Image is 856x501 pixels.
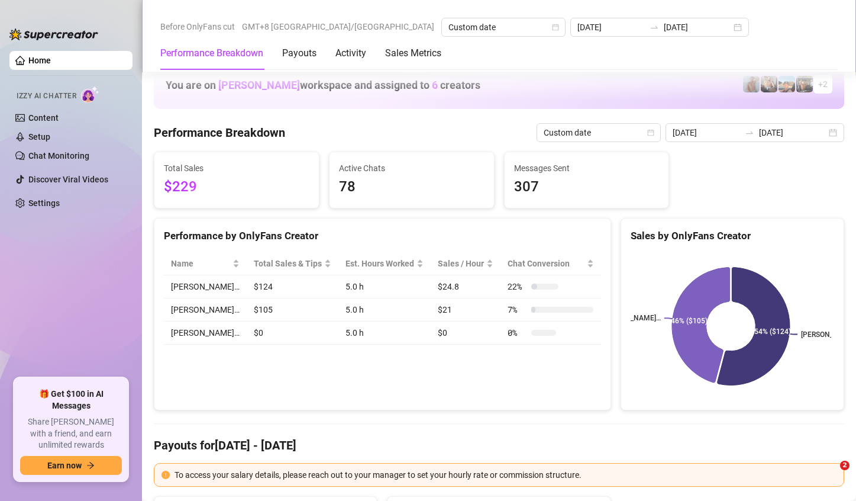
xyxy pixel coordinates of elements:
[745,128,754,137] span: swap-right
[431,322,500,345] td: $0
[247,298,338,322] td: $105
[247,275,338,298] td: $124
[161,471,170,479] span: exclamation-circle
[166,79,480,92] h1: You are on workspace and assigned to creators
[28,132,50,142] a: Setup
[544,124,654,142] span: Custom date
[345,257,414,270] div: Est. Hours Worked
[431,275,500,298] td: $24.8
[164,228,601,244] div: Performance by OnlyFans Creator
[28,151,89,160] a: Chat Monitoring
[818,78,828,91] span: + 2
[339,176,484,198] span: 78
[20,456,122,475] button: Earn nowarrow-right
[338,322,431,345] td: 5.0 h
[9,28,98,40] img: logo-BBDzfeDw.svg
[164,275,247,298] td: [PERSON_NAME]…
[47,461,82,470] span: Earn now
[508,303,526,316] span: 7 %
[761,76,777,92] img: George
[154,124,285,141] h4: Performance Breakdown
[175,468,836,481] div: To access your salary details, please reach out to your manager to set your hourly rate or commis...
[338,275,431,298] td: 5.0 h
[448,18,558,36] span: Custom date
[81,86,99,103] img: AI Chatter
[282,46,316,60] div: Payouts
[673,126,740,139] input: Start date
[577,21,645,34] input: Start date
[816,461,844,489] iframe: Intercom live chat
[796,76,813,92] img: Nathan
[247,322,338,345] td: $0
[508,257,584,270] span: Chat Conversion
[164,162,309,175] span: Total Sales
[17,91,76,102] span: Izzy AI Chatter
[164,298,247,322] td: [PERSON_NAME]…
[247,252,338,275] th: Total Sales & Tips
[28,198,60,208] a: Settings
[508,326,526,339] span: 0 %
[602,314,661,323] text: [PERSON_NAME]…
[160,46,263,60] div: Performance Breakdown
[514,176,660,198] span: 307
[840,461,849,470] span: 2
[20,388,122,412] span: 🎁 Get $100 in AI Messages
[385,46,441,60] div: Sales Metrics
[86,461,95,470] span: arrow-right
[438,257,484,270] span: Sales / Hour
[28,113,59,123] a: Content
[552,24,559,31] span: calendar
[28,56,51,65] a: Home
[514,162,660,175] span: Messages Sent
[154,437,844,454] h4: Payouts for [DATE] - [DATE]
[508,280,526,293] span: 22 %
[160,18,235,36] span: Before OnlyFans cut
[432,79,438,91] span: 6
[745,128,754,137] span: to
[171,257,230,270] span: Name
[664,21,731,34] input: End date
[164,322,247,345] td: [PERSON_NAME]…
[338,298,431,322] td: 5.0 h
[431,298,500,322] td: $21
[218,79,300,91] span: [PERSON_NAME]
[779,76,795,92] img: Zach
[242,18,434,36] span: GMT+8 [GEOGRAPHIC_DATA]/[GEOGRAPHIC_DATA]
[431,252,500,275] th: Sales / Hour
[254,257,322,270] span: Total Sales & Tips
[650,23,659,32] span: to
[500,252,600,275] th: Chat Conversion
[647,129,654,136] span: calendar
[164,176,309,198] span: $229
[28,175,108,184] a: Discover Viral Videos
[335,46,366,60] div: Activity
[339,162,484,175] span: Active Chats
[164,252,247,275] th: Name
[759,126,826,139] input: End date
[743,76,760,92] img: Joey
[20,416,122,451] span: Share [PERSON_NAME] with a friend, and earn unlimited rewards
[650,23,659,32] span: swap-right
[631,228,834,244] div: Sales by OnlyFans Creator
